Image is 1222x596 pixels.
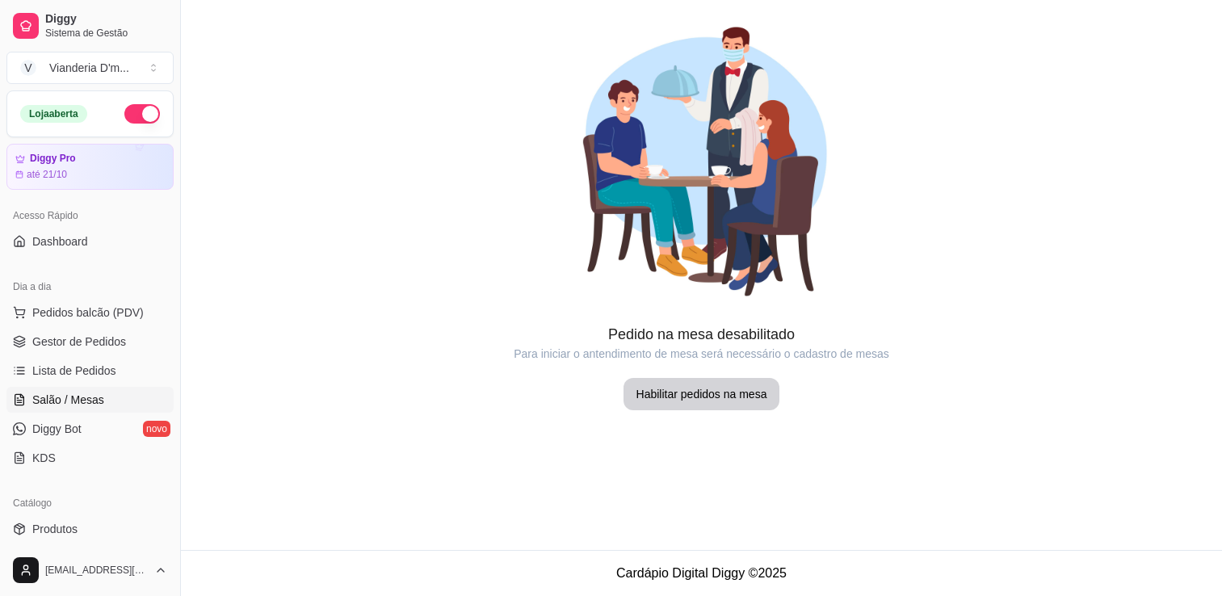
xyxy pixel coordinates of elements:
[27,168,67,181] article: até 21/10
[6,6,174,45] a: DiggySistema de Gestão
[181,323,1222,346] article: Pedido na mesa desabilitado
[6,387,174,413] a: Salão / Mesas
[32,304,144,321] span: Pedidos balcão (PDV)
[6,274,174,300] div: Dia a dia
[6,416,174,442] a: Diggy Botnovo
[30,153,76,165] article: Diggy Pro
[32,233,88,250] span: Dashboard
[20,105,87,123] div: Loja aberta
[6,144,174,190] a: Diggy Proaté 21/10
[32,334,126,350] span: Gestor de Pedidos
[32,421,82,437] span: Diggy Bot
[49,60,129,76] div: Vianderia D'm ...
[6,445,174,471] a: KDS
[6,329,174,355] a: Gestor de Pedidos
[124,104,160,124] button: Alterar Status
[181,346,1222,362] article: Para iniciar o antendimento de mesa será necessário o cadastro de mesas
[32,450,56,466] span: KDS
[181,550,1222,596] footer: Cardápio Digital Diggy © 2025
[45,27,167,40] span: Sistema de Gestão
[6,516,174,542] a: Produtos
[32,392,104,408] span: Salão / Mesas
[624,378,780,410] button: Habilitar pedidos na mesa
[32,521,78,537] span: Produtos
[6,229,174,254] a: Dashboard
[45,564,148,577] span: [EMAIL_ADDRESS][DOMAIN_NAME]
[6,551,174,590] button: [EMAIL_ADDRESS][DOMAIN_NAME]
[6,490,174,516] div: Catálogo
[32,363,116,379] span: Lista de Pedidos
[6,52,174,84] button: Select a team
[6,203,174,229] div: Acesso Rápido
[20,60,36,76] span: V
[6,358,174,384] a: Lista de Pedidos
[6,300,174,325] button: Pedidos balcão (PDV)
[45,12,167,27] span: Diggy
